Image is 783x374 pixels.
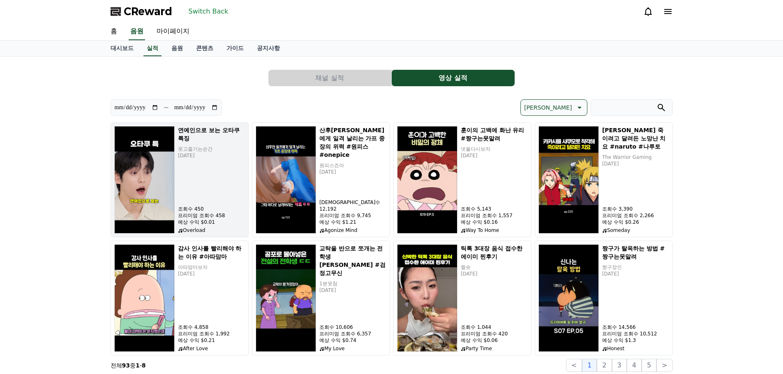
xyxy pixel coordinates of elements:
a: 홈 [104,23,124,40]
h5: 감사 인사를 빨리해야 하는 이유 #아따맘마 [178,244,245,261]
p: 원피스죠아 [319,162,386,169]
h5: 틱톡 3대장 음식 접수한 에이미 찐후기 [461,244,528,261]
img: 틱톡 3대장 음식 접수한 에이미 찐후기 [397,244,457,352]
img: 훈이의 고백에 화난 유리 #짱구는못말려 [397,126,457,234]
p: 조회수 14,566 [602,324,669,330]
p: 조회수 4,858 [178,324,245,330]
p: [DEMOGRAPHIC_DATA]수 12,192 [319,199,386,212]
a: 대시보드 [104,41,140,56]
button: 연예인으로 보는 오타쿠 특징 연예인으로 보는 오타쿠 특징 웃고즐기는순간 [DATE] 조회수 450 프리미엄 조회수 458 예상 수익 $0.01 Overload [111,122,249,237]
img: 짱구가 탈옥하는 방법 #짱구는못말려 [538,244,599,352]
p: 1분웃참 [319,280,386,287]
button: 짱구가 탈옥하는 방법 #짱구는못말려 짱구가 탈옥하는 방법 #짱구는못말려 짱구장인 [DATE] 조회수 14,566 프리미엄 조회수 10,512 예상 수익 $1.3 Honest [535,241,673,356]
p: [DATE] [461,152,528,159]
h5: 교탁을 반으로 쪼개는 전학생 [PERSON_NAME] #검정고무신 [319,244,386,277]
button: < [566,359,582,372]
strong: 93 [122,362,130,369]
button: 산후안 울프에게 일격 날리는 가프 중장의 위력 #원피스 #onepice 산후[PERSON_NAME]에게 일격 날리는 가프 중장의 위력 #원피스 #onepice 원피스죠아 [D... [252,122,390,237]
a: 음원 [129,23,145,40]
p: 조회수 5,143 [461,206,528,212]
a: 콘텐츠 [189,41,220,56]
img: 교탁을 반으로 쪼개는 전학생 옥순이 #검정고무신 [256,244,316,352]
button: 감사 인사를 빨리해야 하는 이유 #아따맘마 감사 인사를 빨리해야 하는 이유 #아따맘마 아따맘마보자 [DATE] 조회수 4,858 프리미엄 조회수 1,992 예상 수익 $0.2... [111,241,249,356]
p: 프리미엄 조회수 458 [178,212,245,219]
p: Overload [178,227,245,234]
button: 2 [597,359,612,372]
p: 프리미엄 조회수 420 [461,330,528,337]
p: Honest [602,345,669,352]
p: [PERSON_NAME] [524,102,572,113]
p: [DATE] [602,271,669,277]
p: [DATE] [178,152,245,159]
button: 3 [612,359,627,372]
p: [DATE] [461,271,528,277]
button: > [656,359,672,372]
p: 예상 수익 $0.01 [178,219,245,225]
button: 틱톡 3대장 음식 접수한 에이미 찐후기 틱톡 3대장 음식 접수한 에이미 찐후기 짤숏 [DATE] 조회수 1,044 프리미엄 조회수 420 예상 수익 $0.06 Party Time [393,241,531,356]
a: 음원 [165,41,189,56]
p: 조회수 3,390 [602,206,669,212]
p: [DATE] [602,161,669,167]
p: 넷플다시보자 [461,146,528,152]
p: Party Time [461,345,528,352]
a: 마이페이지 [150,23,196,40]
p: 예상 수익 $0.16 [461,219,528,225]
p: 짱구장인 [602,264,669,271]
p: 조회수 450 [178,206,245,212]
p: 프리미엄 조회수 1,557 [461,212,528,219]
button: 훈이의 고백에 화난 유리 #짱구는못말려 훈이의 고백에 화난 유리 #짱구는못말려 넷플다시보자 [DATE] 조회수 5,143 프리미엄 조회수 1,557 예상 수익 $0.16 Wa... [393,122,531,237]
p: 예상 수익 $1.21 [319,219,386,225]
button: 카카시 죽이려고 달려든 노망난 치요 #naruto #나루토 [PERSON_NAME] 죽이려고 달려든 노망난 치요 #naruto #나루토 The Warrior Gaming [D... [535,122,673,237]
button: [PERSON_NAME] [520,99,587,116]
p: 프리미엄 조회수 1,992 [178,330,245,337]
button: 영상 실적 [392,70,515,86]
h5: 짱구가 탈옥하는 방법 #짱구는못말려 [602,244,669,261]
p: 프리미엄 조회수 10,512 [602,330,669,337]
p: 프리미엄 조회수 6,357 [319,330,386,337]
p: 예상 수익 $0.26 [602,219,669,225]
img: 카카시 죽이려고 달려든 노망난 치요 #naruto #나루토 [538,126,599,234]
p: 예상 수익 $0.21 [178,337,245,344]
p: 예상 수익 $1.3 [602,337,669,344]
p: My Love [319,345,386,352]
img: 산후안 울프에게 일격 날리는 가프 중장의 위력 #원피스 #onepice [256,126,316,234]
p: 웃고즐기는순간 [178,146,245,152]
p: Someday [602,227,669,234]
h5: 훈이의 고백에 화난 유리 #짱구는못말려 [461,126,528,142]
a: 실적 [143,41,162,56]
button: 채널 실적 [268,70,391,86]
p: 조회수 10,606 [319,324,386,330]
a: 영상 실적 [392,70,515,86]
p: 프리미엄 조회수 9,745 [319,212,386,219]
img: 연예인으로 보는 오타쿠 특징 [114,126,175,234]
p: The Warrior Gaming [602,154,669,161]
button: 5 [642,359,656,372]
button: 1 [582,359,597,372]
p: 짤숏 [461,264,528,271]
strong: 8 [142,362,146,369]
button: Switch Back [185,5,232,18]
p: 아따맘마보자 [178,264,245,271]
a: 가이드 [220,41,250,56]
p: Way To Home [461,227,528,234]
a: 공지사항 [250,41,286,56]
p: After Love [178,345,245,352]
button: 4 [627,359,642,372]
p: 예상 수익 $0.06 [461,337,528,344]
p: [DATE] [178,271,245,277]
p: ~ [164,103,169,112]
h5: 연예인으로 보는 오타쿠 특징 [178,126,245,142]
p: [DATE] [319,287,386,294]
p: Agonize Mind [319,227,386,234]
img: 감사 인사를 빨리해야 하는 이유 #아따맘마 [114,244,175,352]
button: 교탁을 반으로 쪼개는 전학생 옥순이 #검정고무신 교탁을 반으로 쪼개는 전학생 [PERSON_NAME] #검정고무신 1분웃참 [DATE] 조회수 10,606 프리미엄 조회수 6... [252,241,390,356]
strong: 1 [136,362,140,369]
h5: [PERSON_NAME] 죽이려고 달려든 노망난 치요 #naruto #나루토 [602,126,669,151]
p: 전체 중 - [111,361,146,369]
h5: 산후[PERSON_NAME]에게 일격 날리는 가프 중장의 위력 #원피스 #onepice [319,126,386,159]
span: CReward [124,5,172,18]
p: 예상 수익 $0.74 [319,337,386,344]
p: [DATE] [319,169,386,175]
a: CReward [111,5,172,18]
